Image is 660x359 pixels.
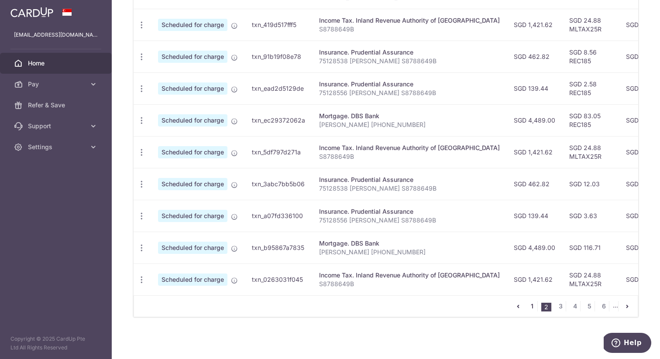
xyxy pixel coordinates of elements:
[28,80,86,89] span: Pay
[245,9,312,41] td: txn_419d517fff5
[158,210,227,222] span: Scheduled for charge
[28,101,86,109] span: Refer & Save
[507,136,562,168] td: SGD 1,421.62
[319,89,500,97] p: 75128556 [PERSON_NAME] S8788649B
[319,271,500,280] div: Income Tax. Inland Revenue Authority of [GEOGRAPHIC_DATA]
[319,207,500,216] div: Insurance. Prudential Assurance
[319,184,500,193] p: 75128538 [PERSON_NAME] S8788649B
[245,263,312,295] td: txn_0263031f045
[14,31,98,39] p: [EMAIL_ADDRESS][DOMAIN_NAME]
[245,136,312,168] td: txn_5df797d271a
[319,16,500,25] div: Income Tax. Inland Revenue Authority of [GEOGRAPHIC_DATA]
[319,112,500,120] div: Mortgage. DBS Bank
[555,301,566,311] a: 3
[507,72,562,104] td: SGD 139.44
[562,168,619,200] td: SGD 12.03
[319,152,500,161] p: S8788649B
[507,200,562,232] td: SGD 139.44
[319,280,500,288] p: S8788649B
[507,41,562,72] td: SGD 462.82
[319,120,500,129] p: [PERSON_NAME] [PHONE_NUMBER]
[507,9,562,41] td: SGD 1,421.62
[562,263,619,295] td: SGD 24.88 MLTAX25R
[319,239,500,248] div: Mortgage. DBS Bank
[158,114,227,127] span: Scheduled for charge
[28,122,86,130] span: Support
[507,168,562,200] td: SGD 462.82
[319,25,500,34] p: S8788649B
[541,303,552,311] li: 2
[507,263,562,295] td: SGD 1,421.62
[245,232,312,263] td: txn_b95867a7835
[245,41,312,72] td: txn_91b19f08e78
[245,72,312,104] td: txn_ead2d5129de
[513,296,638,317] nav: pager
[604,333,651,355] iframe: Opens a widget where you can find more information
[562,200,619,232] td: SGD 3.63
[158,146,227,158] span: Scheduled for charge
[158,51,227,63] span: Scheduled for charge
[562,72,619,104] td: SGD 2.58 REC185
[598,301,609,311] a: 6
[245,168,312,200] td: txn_3abc7bb5b06
[562,41,619,72] td: SGD 8.56 REC185
[507,104,562,136] td: SGD 4,489.00
[613,301,619,311] li: ...
[319,248,500,256] p: [PERSON_NAME] [PHONE_NUMBER]
[319,175,500,184] div: Insurance. Prudential Assurance
[507,232,562,263] td: SGD 4,489.00
[319,80,500,89] div: Insurance. Prudential Assurance
[158,274,227,286] span: Scheduled for charge
[570,301,580,311] a: 4
[562,9,619,41] td: SGD 24.88 MLTAX25R
[319,216,500,225] p: 75128556 [PERSON_NAME] S8788649B
[158,242,227,254] span: Scheduled for charge
[158,82,227,95] span: Scheduled for charge
[562,136,619,168] td: SGD 24.88 MLTAX25R
[28,143,86,151] span: Settings
[158,19,227,31] span: Scheduled for charge
[245,200,312,232] td: txn_a07fd336100
[10,7,53,17] img: CardUp
[319,48,500,57] div: Insurance. Prudential Assurance
[562,104,619,136] td: SGD 83.05 REC185
[158,178,227,190] span: Scheduled for charge
[319,144,500,152] div: Income Tax. Inland Revenue Authority of [GEOGRAPHIC_DATA]
[527,301,537,311] a: 1
[584,301,595,311] a: 5
[245,104,312,136] td: txn_ec29372062a
[562,232,619,263] td: SGD 116.71
[28,59,86,68] span: Home
[319,57,500,65] p: 75128538 [PERSON_NAME] S8788649B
